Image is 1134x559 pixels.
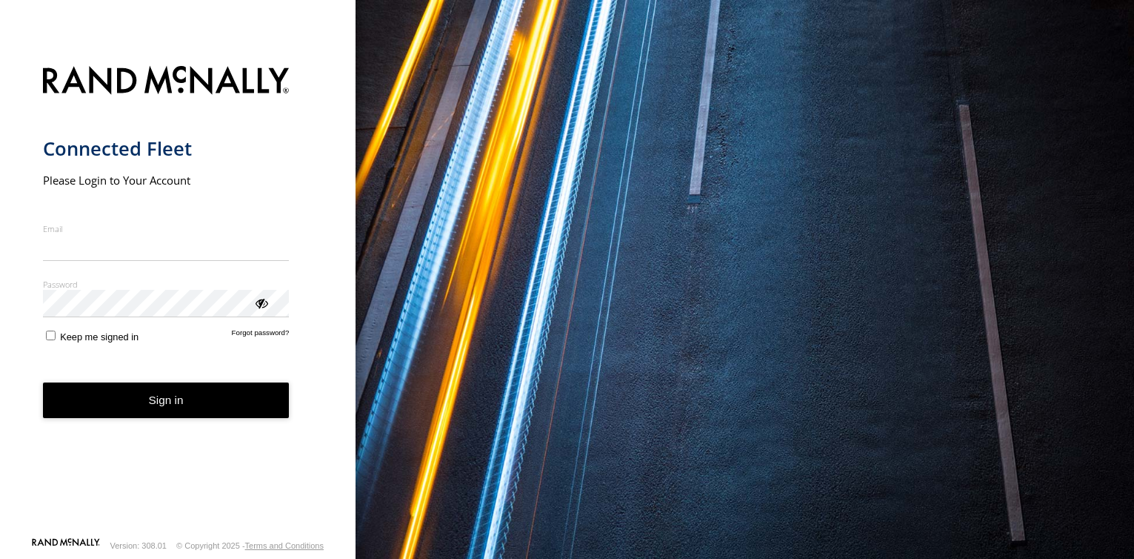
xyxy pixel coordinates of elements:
label: Password [43,279,290,290]
input: Keep me signed in [46,331,56,340]
label: Email [43,223,290,234]
a: Forgot password? [232,328,290,343]
span: Keep me signed in [60,331,139,343]
div: Version: 308.01 [110,541,167,550]
div: © Copyright 2025 - [176,541,324,550]
h1: Connected Fleet [43,136,290,161]
a: Visit our Website [32,538,100,553]
a: Terms and Conditions [245,541,324,550]
img: Rand McNally [43,63,290,101]
h2: Please Login to Your Account [43,173,290,188]
button: Sign in [43,383,290,419]
div: ViewPassword [253,295,268,310]
form: main [43,57,313,537]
